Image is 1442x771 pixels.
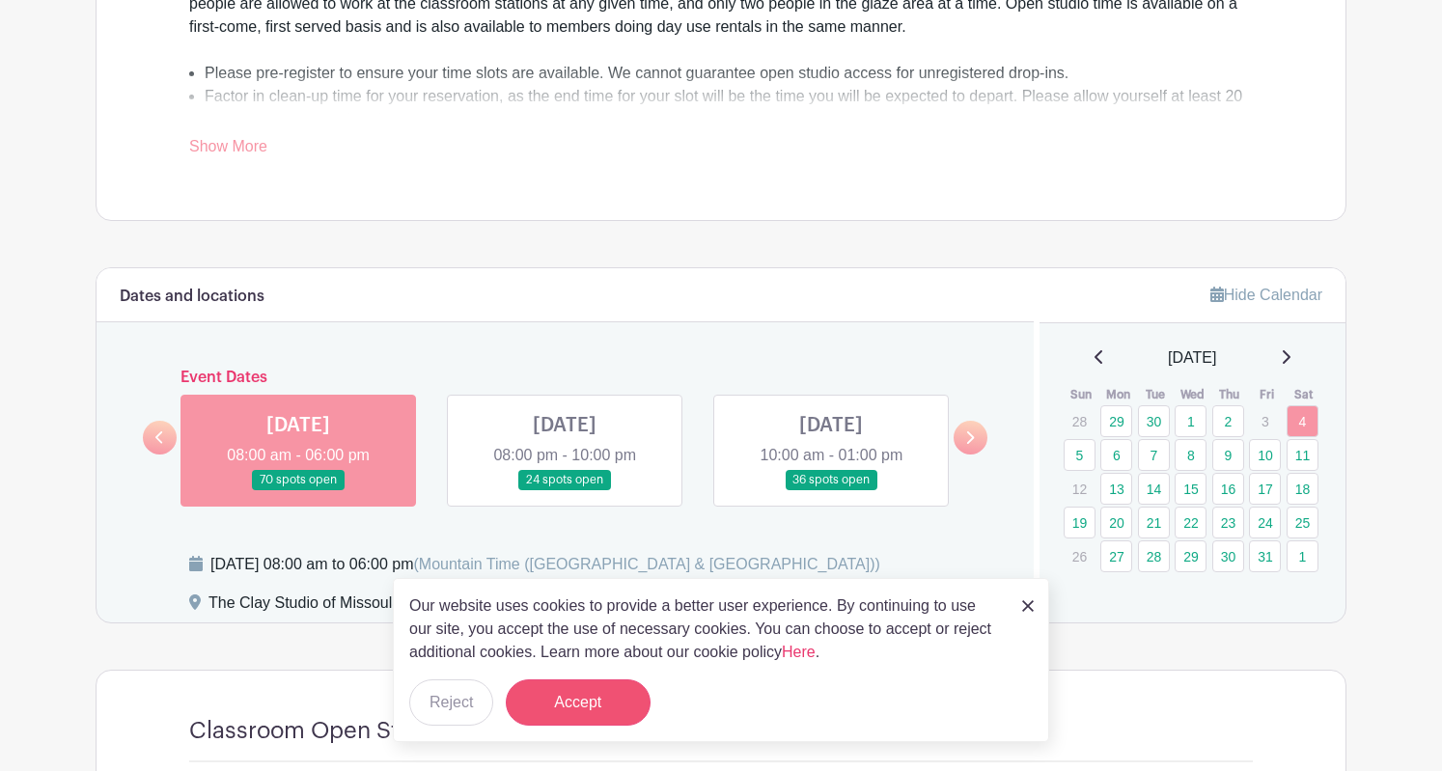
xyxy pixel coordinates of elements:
a: 30 [1212,540,1244,572]
a: 11 [1287,439,1318,471]
button: Reject [409,679,493,726]
a: 21 [1138,507,1170,538]
th: Wed [1174,385,1211,404]
th: Mon [1099,385,1137,404]
a: 4 [1287,405,1318,437]
a: 30 [1138,405,1170,437]
div: [DATE] 08:00 am to 06:00 pm [210,553,880,576]
a: 5 [1064,439,1095,471]
th: Tue [1137,385,1175,404]
button: Accept [506,679,651,726]
a: Hide Calendar [1210,287,1322,303]
a: 10 [1249,439,1281,471]
a: 6 [1100,439,1132,471]
img: close_button-5f87c8562297e5c2d7936805f587ecaba9071eb48480494691a3f1689db116b3.svg [1022,600,1034,612]
span: (Mountain Time ([GEOGRAPHIC_DATA] & [GEOGRAPHIC_DATA])) [413,556,879,572]
a: Here [782,644,816,660]
a: 25 [1287,507,1318,538]
th: Sat [1286,385,1323,404]
a: 17 [1249,473,1281,505]
a: 20 [1100,507,1132,538]
p: 3 [1249,406,1281,436]
p: 12 [1064,474,1095,504]
h6: Dates and locations [120,288,264,306]
a: Show More [189,138,267,162]
a: 19 [1064,507,1095,538]
h6: Event Dates [177,369,954,387]
p: Our website uses cookies to provide a better user experience. By continuing to use our site, you ... [409,594,1002,664]
a: 28 [1138,540,1170,572]
a: 1 [1287,540,1318,572]
a: 14 [1138,473,1170,505]
a: 8 [1175,439,1206,471]
a: 22 [1175,507,1206,538]
a: 15 [1175,473,1206,505]
th: Sun [1063,385,1100,404]
a: 29 [1175,540,1206,572]
h4: Classroom Open Studio Work Time [189,717,566,745]
a: 31 [1249,540,1281,572]
a: 29 [1100,405,1132,437]
span: [DATE] [1168,346,1216,370]
a: 18 [1287,473,1318,505]
p: 28 [1064,406,1095,436]
th: Thu [1211,385,1249,404]
a: 16 [1212,473,1244,505]
li: Factor in clean-up time for your reservation, as the end time for your slot will be the time you ... [205,85,1253,131]
a: 1 [1175,405,1206,437]
a: 9 [1212,439,1244,471]
a: 2 [1212,405,1244,437]
a: 23 [1212,507,1244,538]
li: Please pre-register to ensure your time slots are available. We cannot guarantee open studio acce... [205,62,1253,85]
div: The Clay Studio of Missoula, Main Classroom, [STREET_ADDRESS] [208,592,682,622]
th: Fri [1248,385,1286,404]
a: 7 [1138,439,1170,471]
a: 27 [1100,540,1132,572]
a: 13 [1100,473,1132,505]
p: 26 [1064,541,1095,571]
a: 24 [1249,507,1281,538]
